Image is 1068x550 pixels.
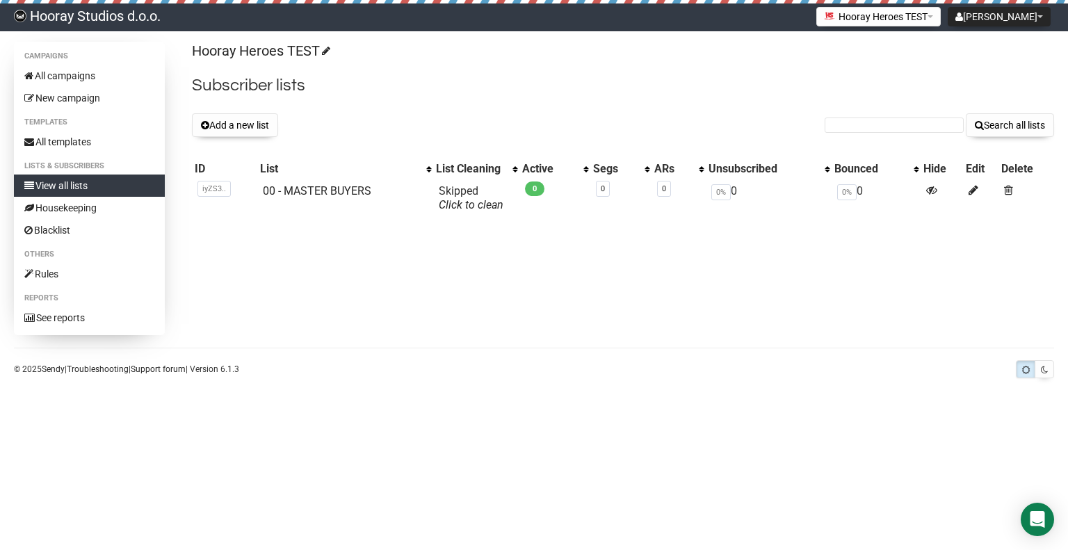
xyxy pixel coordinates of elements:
a: Housekeeping [14,197,165,219]
div: Bounced [834,162,907,176]
span: Skipped [439,184,503,211]
span: 0% [711,184,731,200]
th: Hide: No sort applied, sorting is disabled [921,159,962,179]
th: Delete: No sort applied, sorting is disabled [998,159,1054,179]
div: List Cleaning [436,162,505,176]
a: All campaigns [14,65,165,87]
td: 0 [832,179,921,218]
div: Hide [923,162,960,176]
a: Blacklist [14,219,165,241]
th: Active: No sort applied, activate to apply an ascending sort [519,159,590,179]
div: Segs [593,162,638,176]
th: ID: No sort applied, sorting is disabled [192,159,257,179]
button: Hooray Heroes TEST [816,7,941,26]
li: Others [14,246,165,263]
img: d1a8986af4e4b2bddacb0eab0530b3c9 [14,10,26,22]
p: © 2025 | | | Version 6.1.3 [14,362,239,377]
th: ARs: No sort applied, activate to apply an ascending sort [652,159,706,179]
li: Lists & subscribers [14,158,165,175]
a: Troubleshooting [67,364,129,374]
a: View all lists [14,175,165,197]
div: Delete [1001,162,1051,176]
div: Edit [966,162,996,176]
div: List [260,162,419,176]
th: Unsubscribed: No sort applied, activate to apply an ascending sort [706,159,832,179]
li: Campaigns [14,48,165,65]
a: 0 [662,184,666,193]
button: Add a new list [192,113,278,137]
th: List Cleaning: No sort applied, activate to apply an ascending sort [433,159,519,179]
span: 0 [525,181,544,196]
th: Segs: No sort applied, activate to apply an ascending sort [590,159,652,179]
th: Bounced: No sort applied, activate to apply an ascending sort [832,159,921,179]
li: Templates [14,114,165,131]
button: [PERSON_NAME] [948,7,1051,26]
li: Reports [14,290,165,307]
a: See reports [14,307,165,329]
div: ID [195,162,254,176]
span: 0% [837,184,857,200]
span: iyZS3.. [197,181,231,197]
button: Search all lists [966,113,1054,137]
a: Hooray Heroes TEST [192,42,328,59]
a: Support forum [131,364,186,374]
a: New campaign [14,87,165,109]
div: ARs [654,162,692,176]
a: Sendy [42,364,65,374]
img: favicons [824,10,835,22]
h2: Subscriber lists [192,73,1054,98]
a: Click to clean [439,198,503,211]
a: All templates [14,131,165,153]
a: 00 - MASTER BUYERS [263,184,371,197]
div: Active [522,162,576,176]
th: Edit: No sort applied, sorting is disabled [963,159,999,179]
td: 0 [706,179,832,218]
a: 0 [601,184,605,193]
th: List: No sort applied, activate to apply an ascending sort [257,159,433,179]
a: Rules [14,263,165,285]
div: Open Intercom Messenger [1021,503,1054,536]
div: Unsubscribed [709,162,818,176]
